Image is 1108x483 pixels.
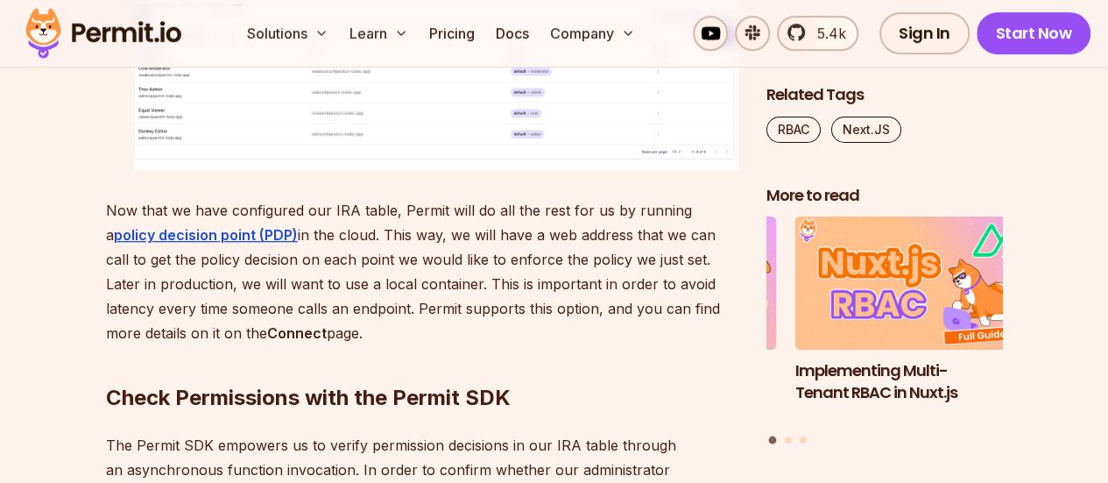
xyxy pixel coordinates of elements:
[795,217,1032,351] img: Implementing Multi-Tenant RBAC in Nuxt.js
[800,437,807,444] button: Go to slide 3
[795,217,1032,426] a: Implementing Multi-Tenant RBAC in Nuxt.jsImplementing Multi-Tenant RBAC in Nuxt.js
[777,16,858,51] a: 5.4k
[114,226,298,244] a: policy decision point (PDP)
[766,84,1003,106] h2: Related Tags
[785,437,792,444] button: Go to slide 2
[766,185,1003,207] h2: More to read
[769,437,777,444] button: Go to slide 1
[540,217,777,426] li: 3 of 3
[240,16,335,51] button: Solutions
[342,16,415,51] button: Learn
[543,16,642,51] button: Company
[766,117,821,143] a: RBAC
[489,16,536,51] a: Docs
[831,117,901,143] a: Next.JS
[540,360,777,425] h3: Policy-Based Access Control (PBAC) Isn’t as Great as You Think
[795,217,1032,426] li: 1 of 3
[879,12,970,54] a: Sign In
[766,217,1003,447] div: Posts
[807,23,846,44] span: 5.4k
[977,12,1091,54] a: Start Now
[267,324,327,342] strong: Connect
[795,360,1032,404] h3: Implementing Multi-Tenant RBAC in Nuxt.js
[18,4,189,63] img: Permit logo
[422,16,482,51] a: Pricing
[106,198,738,345] p: Now that we have configured our IRA table, Permit will do all the rest for us by running a in the...
[540,217,777,351] img: Policy-Based Access Control (PBAC) Isn’t as Great as You Think
[106,314,738,412] h2: Check Permissions with the Permit SDK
